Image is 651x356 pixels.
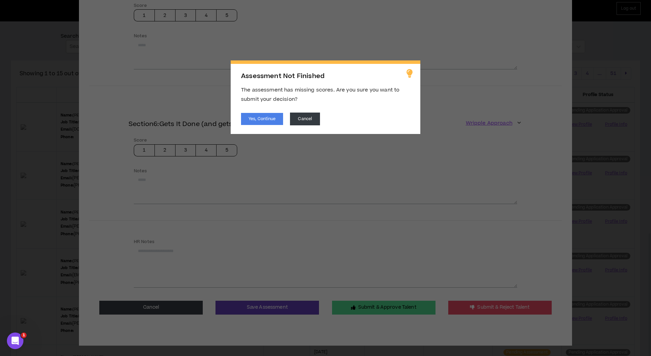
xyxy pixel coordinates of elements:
[241,113,283,125] button: Yes, Continue
[21,333,27,338] span: 1
[7,333,23,349] iframe: Intercom live chat
[241,73,410,80] h2: Assessment Not Finished
[241,86,399,103] span: The assessment has missing scores. Are you sure you want to submit your decision?
[290,113,320,125] button: Cancel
